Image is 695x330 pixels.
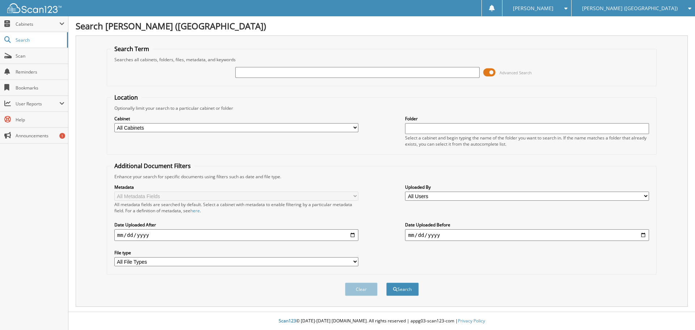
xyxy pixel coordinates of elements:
div: © [DATE]-[DATE] [DOMAIN_NAME]. All rights reserved | appg03-scan123-com | [68,312,695,330]
div: All metadata fields are searched by default. Select a cabinet with metadata to enable filtering b... [114,201,358,214]
legend: Additional Document Filters [111,162,194,170]
label: Date Uploaded Before [405,222,649,228]
a: here [190,208,200,214]
button: Search [386,283,419,296]
div: Select a cabinet and begin typing the name of the folder you want to search in. If the name match... [405,135,649,147]
legend: Location [111,93,142,101]
div: 1 [59,133,65,139]
span: Cabinets [16,21,59,27]
span: Announcements [16,133,64,139]
span: Search [16,37,63,43]
div: Optionally limit your search to a particular cabinet or folder [111,105,653,111]
span: Help [16,117,64,123]
span: User Reports [16,101,59,107]
button: Clear [345,283,378,296]
span: [PERSON_NAME] [513,6,553,11]
span: Advanced Search [500,70,532,75]
div: Enhance your search for specific documents using filters such as date and file type. [111,174,653,180]
div: Searches all cabinets, folders, files, metadata, and keywords [111,57,653,63]
span: Bookmarks [16,85,64,91]
label: File type [114,250,358,256]
span: Scan [16,53,64,59]
span: [PERSON_NAME] ([GEOGRAPHIC_DATA]) [582,6,678,11]
span: Scan123 [279,318,296,324]
a: Privacy Policy [458,318,485,324]
label: Metadata [114,184,358,190]
input: end [405,229,649,241]
legend: Search Term [111,45,153,53]
label: Cabinet [114,116,358,122]
label: Uploaded By [405,184,649,190]
label: Folder [405,116,649,122]
img: scan123-logo-white.svg [7,3,62,13]
input: start [114,229,358,241]
span: Reminders [16,69,64,75]
h1: Search [PERSON_NAME] ([GEOGRAPHIC_DATA]) [76,20,688,32]
label: Date Uploaded After [114,222,358,228]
